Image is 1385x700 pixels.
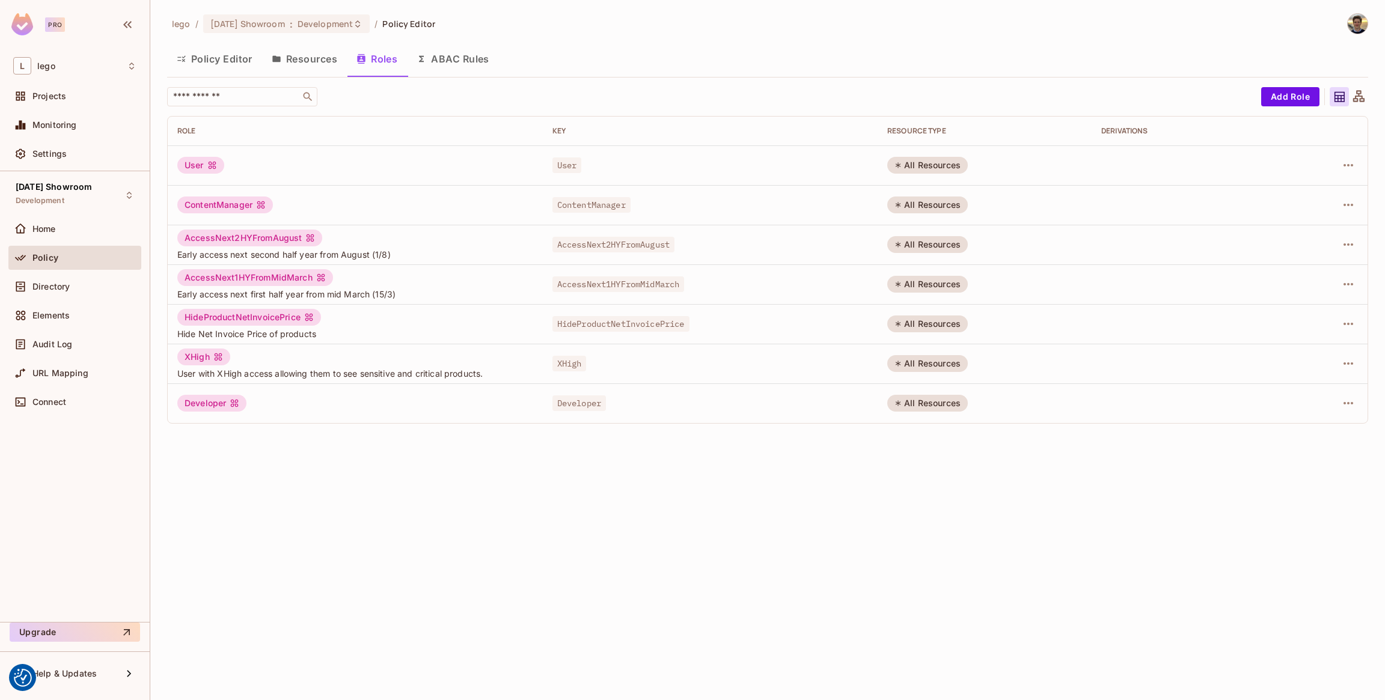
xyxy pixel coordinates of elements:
[32,397,66,407] span: Connect
[45,17,65,32] div: Pro
[32,339,72,349] span: Audit Log
[177,126,533,136] div: Role
[887,126,1082,136] div: RESOURCE TYPE
[552,395,606,411] span: Developer
[14,669,32,687] button: Consent Preferences
[887,355,968,372] div: All Resources
[16,182,92,192] span: [DATE] Showroom
[11,13,33,35] img: SReyMgAAAABJRU5ErkJggg==
[32,149,67,159] span: Settings
[298,18,353,29] span: Development
[887,236,968,253] div: All Resources
[552,356,587,371] span: XHigh
[177,309,321,326] div: HideProductNetInvoicePrice
[887,315,968,332] div: All Resources
[177,328,533,339] span: Hide Net Invoice Price of products
[177,395,246,412] div: Developer
[32,120,77,130] span: Monitoring
[32,253,58,263] span: Policy
[375,18,378,29] li: /
[552,197,631,213] span: ContentManager
[347,44,407,74] button: Roles
[32,368,88,378] span: URL Mapping
[552,276,685,292] span: AccessNext1HYFromMidMarch
[37,61,55,71] span: Workspace: lego
[177,157,224,174] div: User
[32,669,97,678] span: Help & Updates
[1101,126,1276,136] div: Derivations
[210,18,285,29] span: [DATE] Showroom
[177,368,533,379] span: User with XHigh access allowing them to see sensitive and critical products.
[195,18,198,29] li: /
[887,276,968,293] div: All Resources
[177,230,322,246] div: AccessNext2HYFromAugust
[10,622,140,642] button: Upgrade
[32,282,70,291] span: Directory
[177,348,230,365] div: XHigh
[16,196,64,205] span: Development
[177,196,273,213] div: ContentManager
[262,44,347,74] button: Resources
[1348,14,1368,34] img: Jakob Nielsen
[177,288,533,300] span: Early access next first half year from mid March (15/3)
[1261,87,1319,106] button: Add Role
[14,669,32,687] img: Revisit consent button
[32,311,70,320] span: Elements
[887,157,968,174] div: All Resources
[552,157,582,173] span: User
[887,395,968,412] div: All Resources
[552,126,868,136] div: Key
[552,316,689,332] span: HideProductNetInvoicePrice
[407,44,499,74] button: ABAC Rules
[172,18,191,29] span: the active workspace
[289,19,293,29] span: :
[887,196,968,213] div: All Resources
[177,249,533,260] span: Early access next second half year from August (1/8)
[32,91,66,101] span: Projects
[167,44,262,74] button: Policy Editor
[177,269,333,286] div: AccessNext1HYFromMidMarch
[552,237,674,252] span: AccessNext2HYFromAugust
[382,18,435,29] span: Policy Editor
[13,57,31,75] span: L
[32,224,56,234] span: Home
